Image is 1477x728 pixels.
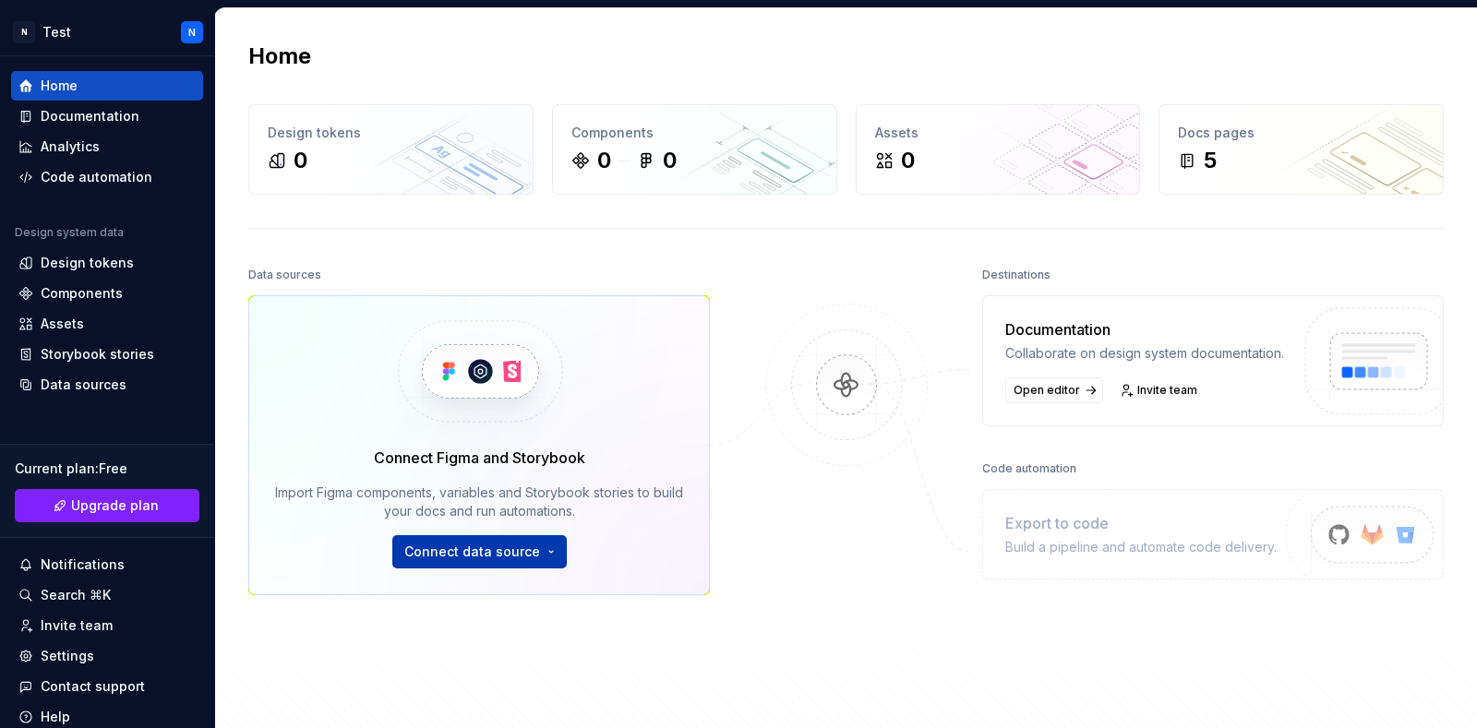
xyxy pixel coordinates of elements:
a: Documentation [11,101,203,131]
div: Destinations [982,262,1051,288]
div: Components [571,124,818,142]
a: Design tokens [11,248,203,278]
div: Help [41,708,70,726]
div: Notifications [41,555,125,574]
span: Connect data source [404,543,540,561]
a: Analytics [11,132,203,161]
div: Documentation [1005,318,1284,340]
button: Contact support [11,672,203,701]
button: Search ⌘K [11,580,203,610]
div: Import Figma components, variables and Storybook stories to build your docs and run automations. [275,483,683,520]
a: Design tokens0 [248,104,534,195]
a: Data sources [11,370,203,400]
div: Analytics [41,137,100,156]
div: Code automation [982,456,1076,482]
a: Assets0 [856,104,1141,195]
a: Storybook stories [11,340,203,369]
div: Data sources [41,376,126,394]
div: Documentation [41,107,139,125]
div: Components [41,284,123,303]
a: Home [11,71,203,101]
a: Docs pages5 [1159,104,1444,195]
div: Docs pages [1178,124,1424,142]
div: Design system data [15,225,124,240]
div: Test [42,23,71,42]
div: 5 [1204,146,1217,175]
span: Upgrade plan [71,496,159,515]
a: Open editor [1005,377,1103,403]
div: Code automation [41,168,152,186]
a: Upgrade plan [15,489,199,522]
div: Storybook stories [41,345,154,364]
button: NTestN [4,12,210,52]
div: 0 [663,146,677,175]
div: 0 [597,146,611,175]
div: Settings [41,647,94,665]
div: Design tokens [268,124,514,142]
div: N [13,21,35,43]
div: N [188,25,196,40]
span: Open editor [1014,383,1080,398]
div: Assets [41,315,84,333]
div: Home [41,77,78,95]
div: 0 [901,146,915,175]
div: Search ⌘K [41,586,111,604]
a: Invite team [11,611,203,640]
div: Build a pipeline and automate code delivery. [1005,538,1277,556]
a: Assets [11,309,203,339]
div: Contact support [41,677,145,696]
div: Current plan : Free [15,459,199,478]
div: Assets [875,124,1122,142]
div: 0 [294,146,307,175]
h2: Home [248,42,311,71]
div: Collaborate on design system documentation. [1005,344,1284,363]
a: Components00 [552,104,837,195]
div: Data sources [248,262,321,288]
a: Components [11,279,203,308]
span: Invite team [1137,383,1197,398]
a: Invite team [1114,377,1206,403]
div: Export to code [1005,512,1277,534]
div: Invite team [41,616,113,635]
div: Connect Figma and Storybook [374,447,585,469]
button: Notifications [11,550,203,579]
a: Settings [11,641,203,671]
div: Design tokens [41,254,134,272]
button: Connect data source [392,535,567,568]
a: Code automation [11,162,203,192]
